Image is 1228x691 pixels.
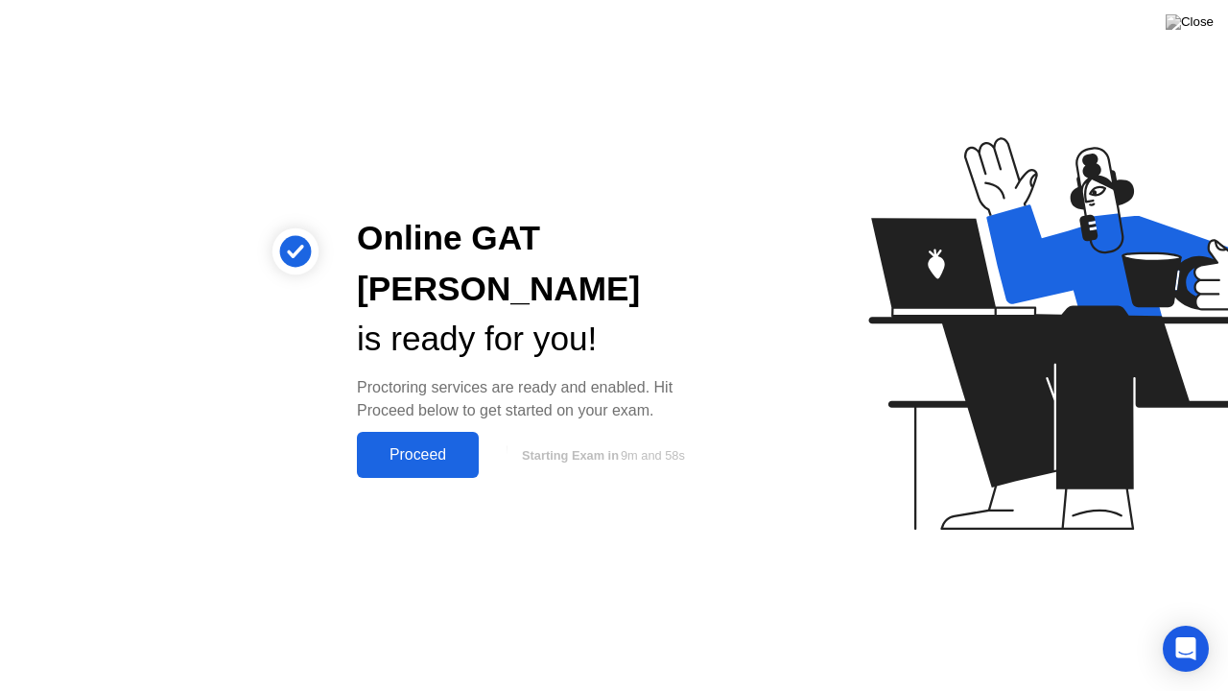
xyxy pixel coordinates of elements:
span: 9m and 58s [621,448,685,463]
img: Close [1166,14,1214,30]
button: Starting Exam in9m and 58s [488,437,714,473]
div: Online GAT [PERSON_NAME] [357,213,714,315]
button: Proceed [357,432,479,478]
div: Proceed [363,446,473,464]
div: Proctoring services are ready and enabled. Hit Proceed below to get started on your exam. [357,376,714,422]
div: Open Intercom Messenger [1163,626,1209,672]
div: is ready for you! [357,314,714,365]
